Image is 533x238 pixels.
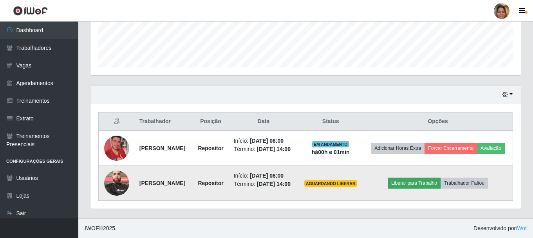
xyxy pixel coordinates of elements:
button: Trabalhador Faltou [441,178,488,189]
button: Forçar Encerramento [425,143,477,154]
img: 1741878920639.jpeg [104,126,129,171]
strong: [PERSON_NAME] [139,145,185,151]
strong: há 00 h e 01 min [312,149,350,155]
li: Término: [234,145,294,153]
th: Data [229,113,298,131]
span: AGUARDANDO LIBERAR [304,180,357,187]
img: 1751632959592.jpeg [104,166,129,200]
span: EM ANDAMENTO [312,141,349,147]
th: Trabalhador [135,113,193,131]
time: [DATE] 08:00 [250,173,284,179]
strong: Repositor [198,180,223,186]
li: Término: [234,180,294,188]
th: Opções [363,113,513,131]
time: [DATE] 14:00 [257,146,291,152]
button: Avaliação [477,143,505,154]
strong: [PERSON_NAME] [139,180,185,186]
span: Desenvolvido por [473,224,527,233]
img: CoreUI Logo [13,6,48,16]
button: Liberar para Trabalho [388,178,441,189]
time: [DATE] 14:00 [257,181,291,187]
span: © 2025 . [85,224,117,233]
time: [DATE] 08:00 [250,138,284,144]
span: IWOF [85,225,99,231]
button: Adicionar Horas Extra [371,143,425,154]
a: iWof [516,225,527,231]
th: Status [298,113,363,131]
li: Início: [234,137,294,145]
strong: Repositor [198,145,223,151]
li: Início: [234,172,294,180]
th: Posição [192,113,229,131]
